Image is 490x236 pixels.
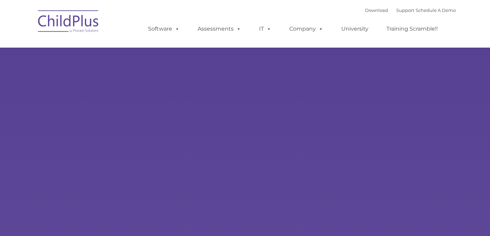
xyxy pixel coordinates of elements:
img: ChildPlus by Procare Solutions [35,5,103,39]
a: IT [252,22,278,36]
a: Company [283,22,330,36]
a: University [334,22,375,36]
a: Download [365,7,388,13]
a: Software [141,22,186,36]
a: Schedule A Demo [416,7,456,13]
a: Assessments [191,22,248,36]
font: | [365,7,456,13]
a: Support [396,7,414,13]
a: Training Scramble!! [380,22,444,36]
